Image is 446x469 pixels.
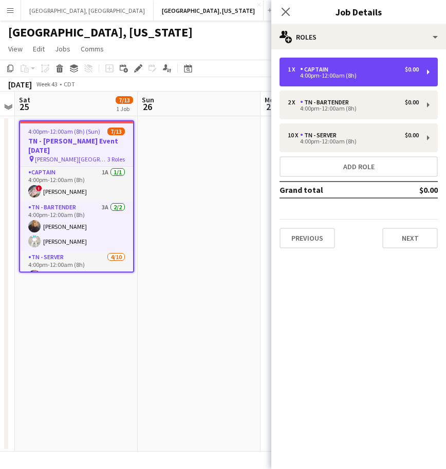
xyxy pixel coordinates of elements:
[288,99,300,106] div: 2 x
[81,44,104,53] span: Comms
[265,95,278,104] span: Mon
[8,25,193,40] h1: [GEOGRAPHIC_DATA], [US_STATE]
[107,128,125,135] span: 7/13
[271,5,446,19] h3: Job Details
[77,42,108,56] a: Comms
[20,167,133,202] app-card-role: Captain1A1/14:00pm-12:00am (8h)![PERSON_NAME]
[19,95,30,104] span: Sat
[288,132,300,139] div: 10 x
[280,182,389,198] td: Grand total
[35,155,107,163] span: [PERSON_NAME][GEOGRAPHIC_DATA]
[116,105,133,113] div: 1 Job
[20,136,133,155] h3: TN - [PERSON_NAME] Event [DATE]
[288,66,300,73] div: 1 x
[51,42,75,56] a: Jobs
[142,95,154,104] span: Sun
[17,101,30,113] span: 25
[300,99,353,106] div: TN - Bartender
[300,66,332,73] div: Captain
[33,44,45,53] span: Edit
[29,42,49,56] a: Edit
[34,80,60,88] span: Week 43
[140,101,154,113] span: 26
[8,44,23,53] span: View
[405,66,419,73] div: $0.00
[55,44,70,53] span: Jobs
[288,73,419,78] div: 4:00pm-12:00am (8h)
[271,25,446,49] div: Roles
[288,106,419,111] div: 4:00pm-12:00am (8h)
[280,156,438,177] button: Add role
[288,139,419,144] div: 4:00pm-12:00am (8h)
[19,120,134,273] app-job-card: 4:00pm-12:00am (8h) (Sun)7/13TN - [PERSON_NAME] Event [DATE] [PERSON_NAME][GEOGRAPHIC_DATA]3 Role...
[382,228,438,248] button: Next
[389,182,438,198] td: $0.00
[36,185,42,191] span: !
[4,42,27,56] a: View
[280,228,335,248] button: Previous
[64,80,75,88] div: CDT
[154,1,264,21] button: [GEOGRAPHIC_DATA], [US_STATE]
[405,132,419,139] div: $0.00
[20,251,133,421] app-card-role: TN - Server4/104:00pm-12:00am (8h)[PERSON_NAME]
[116,96,133,104] span: 7/13
[300,132,341,139] div: TN - Server
[21,1,154,21] button: [GEOGRAPHIC_DATA], [GEOGRAPHIC_DATA]
[8,79,32,89] div: [DATE]
[263,101,278,113] span: 27
[405,99,419,106] div: $0.00
[28,128,100,135] span: 4:00pm-12:00am (8h) (Sun)
[20,202,133,251] app-card-role: TN - Bartender3A2/24:00pm-12:00am (8h)[PERSON_NAME][PERSON_NAME]
[107,155,125,163] span: 3 Roles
